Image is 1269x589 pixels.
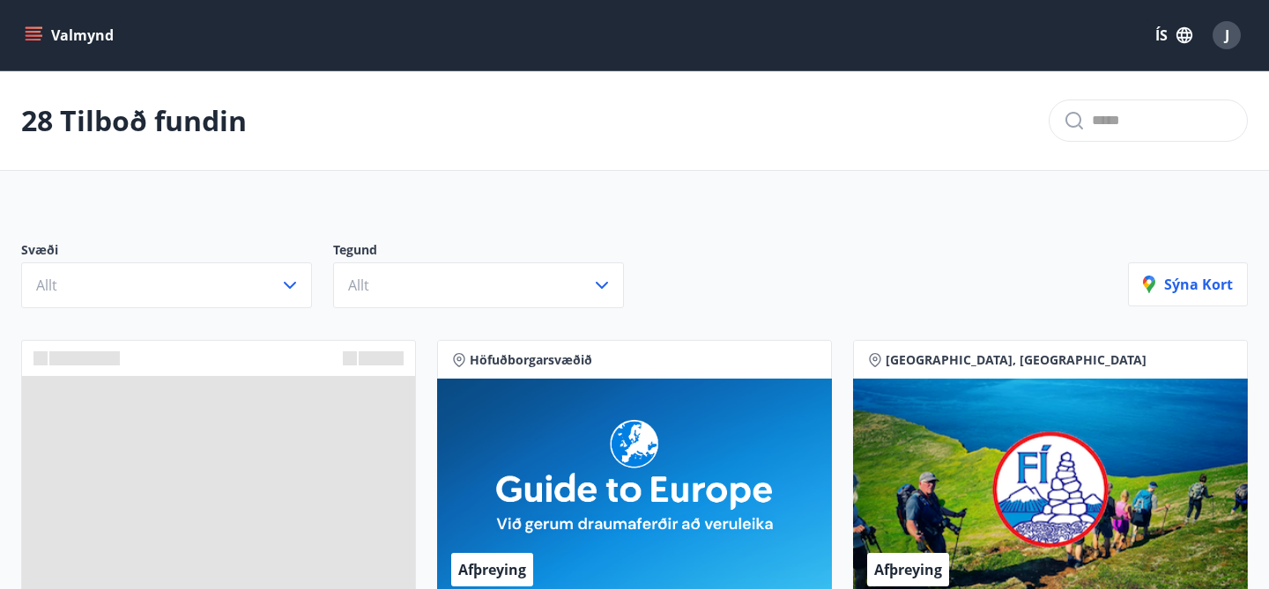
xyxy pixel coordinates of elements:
span: Allt [348,276,369,295]
button: Allt [333,262,624,308]
button: menu [21,19,121,51]
button: Allt [21,262,312,308]
p: Sýna kort [1143,275,1233,294]
button: J [1206,14,1248,56]
span: Höfuðborgarsvæðið [470,351,592,369]
p: Svæði [21,241,333,262]
p: 28 Tilboð fundin [21,101,247,140]
p: Tegund [333,241,645,262]
span: Afþreying [874,560,942,579]
span: Afþreying [458,560,526,579]
button: Sýna kort [1128,262,1248,306]
button: ÍS [1146,19,1202,51]
span: [GEOGRAPHIC_DATA], [GEOGRAPHIC_DATA] [886,351,1147,369]
span: J [1225,26,1229,45]
span: Allt [36,276,57,295]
